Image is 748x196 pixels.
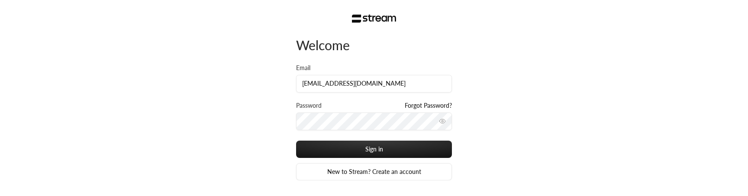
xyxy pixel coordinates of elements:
[296,163,452,180] a: New to Stream? Create an account
[352,14,397,23] img: Stream Logo
[296,37,350,53] span: Welcome
[296,64,310,72] label: Email
[296,101,322,110] label: Password
[435,114,449,128] button: toggle password visibility
[296,141,452,158] button: Sign in
[405,101,452,110] a: Forgot Password?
